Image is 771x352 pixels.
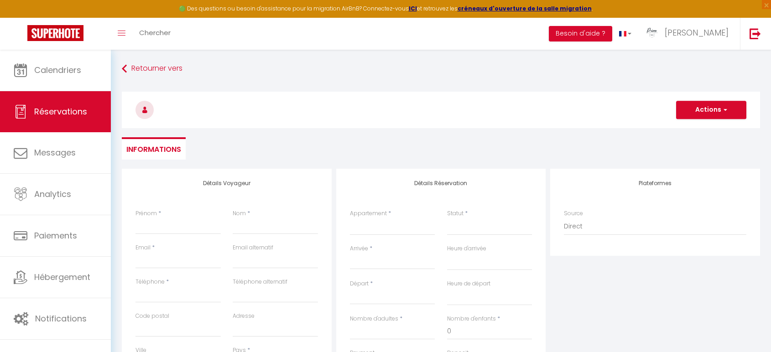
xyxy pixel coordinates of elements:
[409,5,417,12] a: ICI
[350,180,532,186] h4: Détails Réservation
[638,18,740,50] a: ... [PERSON_NAME]
[34,147,76,158] span: Messages
[645,26,659,40] img: ...
[135,243,151,252] label: Email
[135,312,169,321] label: Code postal
[350,209,387,218] label: Appartement
[447,315,496,323] label: Nombre d'enfants
[549,26,612,41] button: Besoin d'aide ?
[564,209,583,218] label: Source
[35,313,87,324] span: Notifications
[34,106,87,117] span: Réservations
[447,280,490,288] label: Heure de départ
[122,61,760,77] a: Retourner vers
[447,209,464,218] label: Statut
[350,244,368,253] label: Arrivée
[458,5,592,12] a: créneaux d'ouverture de la salle migration
[676,101,746,119] button: Actions
[233,243,273,252] label: Email alternatif
[34,188,71,200] span: Analytics
[139,28,171,37] span: Chercher
[27,25,83,41] img: Super Booking
[135,278,165,286] label: Téléphone
[233,209,246,218] label: Nom
[350,280,369,288] label: Départ
[34,64,81,76] span: Calendriers
[135,209,157,218] label: Prénom
[233,278,287,286] label: Téléphone alternatif
[34,230,77,241] span: Paiements
[665,27,729,38] span: [PERSON_NAME]
[750,28,761,39] img: logout
[233,312,255,321] label: Adresse
[34,271,90,283] span: Hébergement
[447,244,486,253] label: Heure d'arrivée
[132,18,177,50] a: Chercher
[135,180,318,186] h4: Détails Voyageur
[564,180,746,186] h4: Plateformes
[350,315,398,323] label: Nombre d'adultes
[122,137,186,160] li: Informations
